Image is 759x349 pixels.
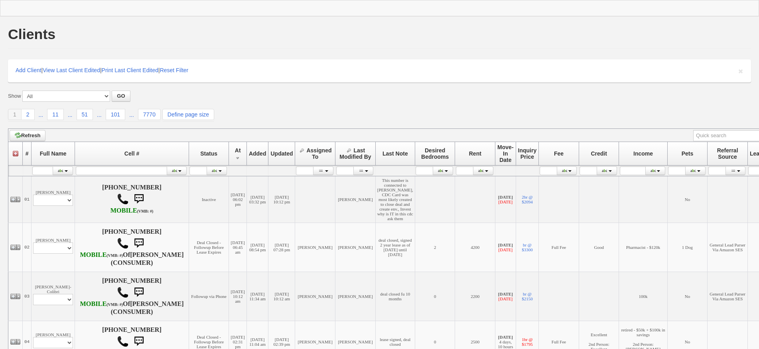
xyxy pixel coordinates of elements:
div: | | | [8,59,751,83]
th: # [23,142,32,166]
font: (VMB: #) [106,302,123,307]
span: Assigned To [306,147,331,160]
b: [DATE] [498,335,513,339]
span: At [235,147,241,154]
h4: [PHONE_NUMBER] [77,184,187,215]
b: [DATE] [498,195,513,199]
td: [PERSON_NAME] [335,176,376,223]
font: MOBILE [80,300,106,308]
b: [PERSON_NAME] [130,251,184,258]
font: MOBILE [80,251,106,258]
font: (VMB: #) [106,253,123,258]
td: Inactive [189,176,229,223]
button: GO [112,91,130,102]
td: Deal Closed - Followup Before Lease Expires [189,223,229,272]
a: View Last Client Edited [43,67,100,73]
b: [PERSON_NAME] [130,300,184,308]
a: 7770 [138,109,161,120]
img: call.png [117,193,129,205]
td: [PERSON_NAME] [335,272,376,321]
td: This number is connected to [PERSON_NAME], CDC Card was most likely created to close deal and cre... [375,176,415,223]
a: 11 [47,109,64,120]
a: 2br @ $2094 [522,195,533,204]
font: (VMB: #) [137,209,154,213]
span: Inquiry Price [518,147,537,160]
span: Full Name [40,150,67,157]
b: [DATE] [498,292,513,296]
td: [PERSON_NAME] [32,176,75,223]
td: General Lead Parser Via Amazon SES [708,223,748,272]
td: Full Fee [539,223,579,272]
td: [PERSON_NAME] [295,223,335,272]
span: Cell # [124,150,139,157]
img: call.png [117,286,129,298]
font: [DATE] [499,247,513,252]
h1: Clients [8,27,55,41]
font: [DATE] [499,199,513,204]
span: Pets [682,150,694,157]
a: ... [64,110,77,120]
td: [DATE] 08:54 pm [246,223,268,272]
a: ... [125,110,138,120]
td: [DATE] 10:12 pm [268,176,295,223]
td: Good [579,223,619,272]
td: [DATE] 06:45 am [229,223,246,272]
font: [DATE] [499,296,513,301]
a: Refresh [10,130,45,141]
span: Last Modified By [339,147,371,160]
a: Define page size [162,109,214,120]
td: No [667,176,708,223]
a: ... [35,110,47,120]
b: [DATE] [498,243,513,247]
span: Income [633,150,653,157]
td: [PERSON_NAME] [32,223,75,272]
td: Followup via Phone [189,272,229,321]
td: [DATE] 03:32 pm [246,176,268,223]
td: [PERSON_NAME]-Colibri [32,272,75,321]
td: [DATE] 10:12 am [229,272,246,321]
span: Rent [469,150,481,157]
td: 02 [23,223,32,272]
a: Print Last Client Edited [102,67,158,73]
span: Last Note [382,150,408,157]
label: Show [8,93,21,100]
a: 2 [22,109,35,120]
span: Fee [554,150,564,157]
td: [DATE] 07:28 pm [268,223,295,272]
td: 100k [619,272,667,321]
td: deal closed, signed 2 year lease as of [DATE] until [DATE] [375,223,415,272]
a: 1 [8,109,22,120]
td: General Lead Parser Via Amazon SES [708,272,748,321]
img: sms.png [131,284,147,300]
font: MOBILE [110,207,137,214]
span: Desired Bedrooms [421,147,449,160]
a: 101 [106,109,125,120]
td: 1 Dog [667,223,708,272]
span: Referral Source [717,147,738,160]
span: Added [249,150,266,157]
td: 01 [23,176,32,223]
a: 51 [77,109,93,120]
a: Reset Filter [160,67,189,73]
td: 03 [23,272,32,321]
span: Updated [270,150,293,157]
td: 4200 [455,223,495,272]
a: br @ $2150 [522,292,533,301]
a: 1br @ $1795 [522,337,533,347]
td: 2 [415,223,455,272]
td: Pharmacist - $120k [619,223,667,272]
td: [DATE] 11:34 am [246,272,268,321]
td: [PERSON_NAME] [295,272,335,321]
a: Add Client [16,67,41,73]
img: call.png [117,237,129,249]
td: [DATE] 10:12 am [268,272,295,321]
td: 0 [415,272,455,321]
img: sms.png [131,235,147,251]
b: AT&T Wireless [110,207,154,214]
td: deal closed fu 10 months [375,272,415,321]
td: [DATE] 06:02 pm [229,176,246,223]
h4: [PHONE_NUMBER] Of (CONSUMER) [77,228,187,266]
img: sms.png [131,191,147,207]
b: T-Mobile USA, Inc. [80,300,123,308]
